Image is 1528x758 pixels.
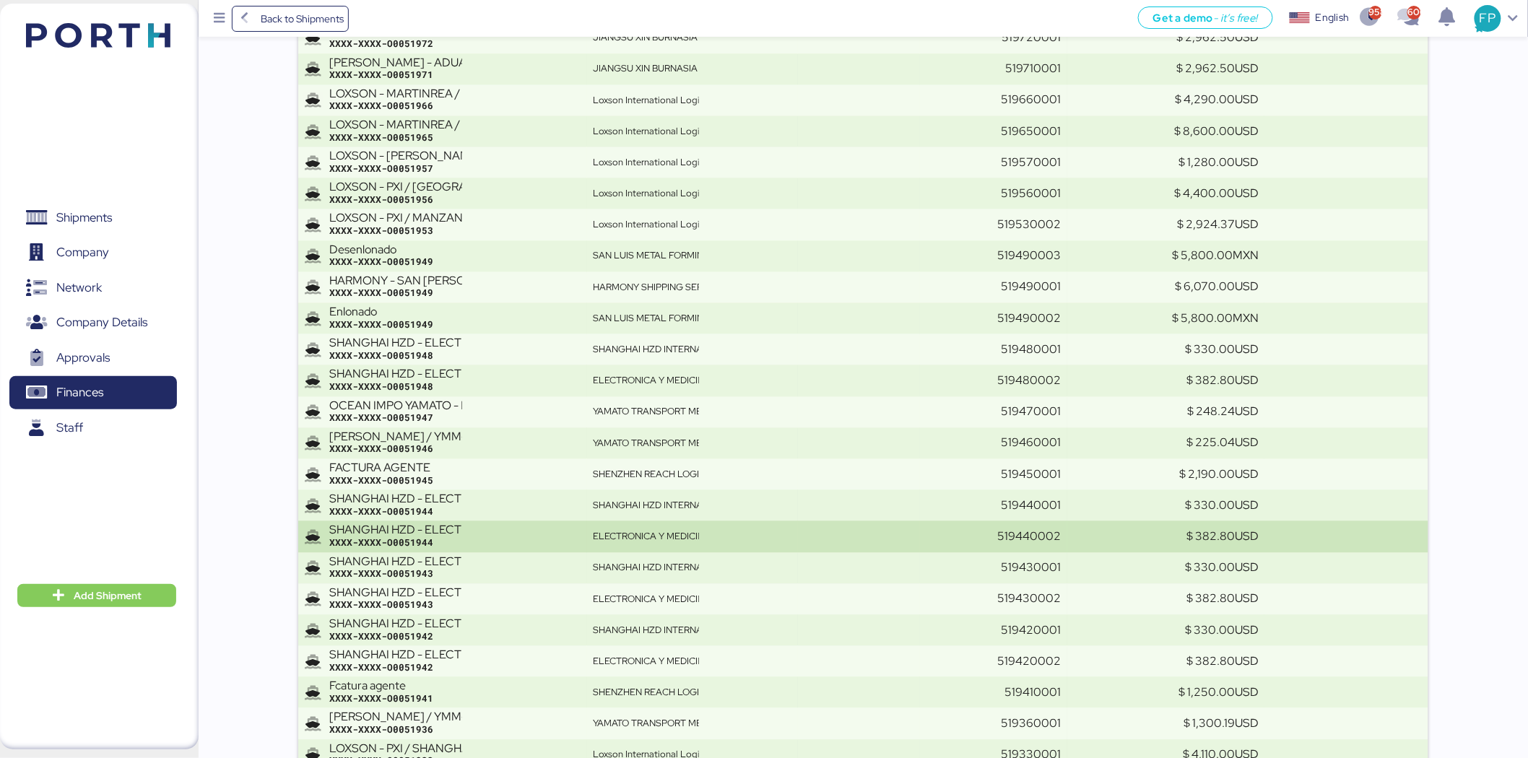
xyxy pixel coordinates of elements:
div: XXXX-XXXX-O0051942 [329,630,581,643]
div: JIANGSU XIN BURNASIA INTERNATIONAL LOGISTICS CO.,LTD [593,62,699,75]
div: SHANGHAI HZD INTERNATIONAL LOGISTICS CO.,LTD. [593,624,699,637]
div: XXXX-XXXX-O0051948 [329,380,581,393]
td: $ 8,600.00 [1067,116,1264,147]
td: 519480002 [920,365,1067,396]
button: Menu [207,6,232,31]
div: XXXX-XXXX-O0051942 [329,661,581,674]
td: 519430001 [920,552,1067,583]
button: Add Shipment [17,584,176,607]
td: $ 1,280.00 [1067,147,1264,178]
td: 519480001 [920,334,1067,365]
div: XXXX-XXXX-O0051949 [329,318,581,331]
div: Loxson International Logistics [593,94,699,107]
td: 519460001 [920,427,1067,458]
span: MXN [1233,310,1259,326]
div: Enlonado [329,305,462,318]
div: JIANGSU XIN BURNASIA INTERNATIONAL LOGISTICS CO.,LTD [593,31,699,44]
div: XXXX-XXXX-O0051948 [329,349,581,362]
td: $ 330.00 [1067,489,1264,520]
div: SHANGHAI HZD - ELECTRONICA Y MEDICINA // 1 x 40HC // [GEOGRAPHIC_DATA] - Manzanillo // HBL: SHCS5... [329,648,462,661]
div: LOXSON - MARTINREA / [GEOGRAPHIC_DATA] - MANZANILLO / MBL: COSU6423724460 - HBL: KSSE250617781 / ... [329,87,462,100]
div: XXXX-XXXX-O0051972 [329,38,581,51]
div: XXXX-XXXX-O0051943 [329,567,581,580]
span: USD [1235,715,1259,731]
div: LOXSON - MARTINREA / [GEOGRAPHIC_DATA] - MANZANILLO / MBL: COSU6423723020 - HBL: KSSE250703322 / ... [329,118,462,131]
span: USD [1235,466,1259,482]
a: Staff [9,411,177,444]
td: 519710001 [920,53,1067,84]
div: SHANGHAI HZD INTERNATIONAL LOGISTICS CO.,LTD. [593,499,699,512]
div: SHANGHAI HZD - ELECTRONICA Y MEDICINA // 1 x 40HC // [GEOGRAPHIC_DATA] - Manzanillo // HBL: SHCS5... [329,555,462,568]
span: Back to Shipments [261,10,344,27]
div: SHANGHAI HZD INTERNATIONAL LOGISTICS CO.,LTD. [593,343,699,356]
a: Company Details [9,306,177,339]
td: $ 225.04 [1067,427,1264,458]
td: $ 330.00 [1067,552,1264,583]
div: Desenlonado [329,243,462,256]
td: 519490002 [920,302,1067,334]
span: USD [1235,279,1259,294]
div: ELECTRONICA Y MEDICINA [593,374,699,387]
span: Approvals [56,347,110,368]
span: USD [1235,186,1259,201]
span: Company Details [56,312,147,333]
div: Loxson International Logistics [593,125,699,138]
div: SHENZHEN REACH LOGISTICS COMPANY LIMITED [593,686,699,699]
div: XXXX-XXXX-O0051957 [329,162,581,175]
div: LOXSON - PXI / MANZANILLO - [GEOGRAPHIC_DATA] / MBL: ZLO/SHA/16387 / LCL [329,212,462,225]
span: USD [1235,591,1259,606]
span: USD [1235,622,1259,637]
div: SAN LUIS METAL FORMING [593,249,699,262]
div: XXXX-XXXX-O0051949 [329,287,581,300]
div: Loxson International Logistics [593,218,699,231]
span: USD [1235,154,1259,170]
td: 519420002 [920,645,1067,676]
div: Loxson International Logistics [593,156,699,169]
div: LOXSON - PXI / [GEOGRAPHIC_DATA] - MANZANILLO / MBL: ZIMUSNH21166286 - HBL: CSSE250617134 / 2X40HQ [329,180,462,193]
div: English [1316,10,1349,25]
span: USD [1235,92,1259,107]
span: USD [1235,653,1259,668]
span: USD [1235,404,1259,419]
div: SHANGHAI HZD - ELECTRONICA Y MEDICINA // 1 x 40HC // [GEOGRAPHIC_DATA] - Manzanillo // HBL: SHCS5... [329,586,462,599]
td: $ 382.80 [1067,365,1264,396]
td: 519720001 [920,22,1067,53]
span: MXN [1233,248,1259,263]
td: 519530002 [920,209,1067,240]
span: USD [1235,559,1259,575]
td: $ 1,300.19 [1067,707,1264,739]
div: XXXX-XXXX-O0051941 [329,692,581,705]
div: XXXX-XXXX-O0051953 [329,225,581,238]
td: 519440002 [920,520,1067,552]
span: USD [1235,341,1259,357]
div: XXXX-XXXX-O0051966 [329,100,581,113]
div: XXXX-XXXX-O0051947 [329,411,581,424]
td: 519560001 [920,178,1067,209]
div: SHANGHAI HZD - ELECTRONICA Y MEDICINA // 1 x 40HC // [GEOGRAPHIC_DATA] - Manzanillo // HBL: SHCS5... [329,617,462,630]
a: Shipments [9,201,177,235]
span: Add Shipment [74,587,142,604]
div: ELECTRONICA Y MEDICINA [593,655,699,668]
td: 519570001 [920,147,1067,178]
td: 519490001 [920,271,1067,302]
div: [PERSON_NAME] / YMM-OI-206 / MBL: NGTL7461798 / HBL: YTJTG1100009 / FCL [329,710,462,723]
div: XXXX-XXXX-O0051944 [329,536,581,549]
td: $ 2,962.50 [1067,22,1264,53]
td: $ 5,800.00 [1067,302,1264,334]
span: FP [1480,9,1496,27]
div: YAMATO TRANSPORT MEXICO [593,437,699,450]
td: $ 330.00 [1067,334,1264,365]
div: SAN LUIS METAL FORMING [593,312,699,325]
div: ELECTRONICA Y MEDICINA [593,530,699,543]
span: USD [1235,373,1259,388]
td: $ 382.80 [1067,645,1264,676]
span: Finances [56,382,103,403]
div: FACTURA AGENTE [329,461,462,474]
div: XXXX-XXXX-O0051943 [329,598,581,611]
a: Back to Shipments [232,6,350,32]
td: 519490003 [920,240,1067,271]
div: LOXSON - PXI / SHANGHAI - MANZANILLO / MBL: ZIMUSNH21165956 - HBL: CSSE250612189 / 1X40HQ & 1X20GP [329,742,462,755]
td: $ 382.80 [1067,583,1264,614]
div: SHANGHAI HZD - ELECTRONICA Y MEDICINA // 1 x 40HC // [GEOGRAPHIC_DATA] - Manzanillo // HBL: HZDSE... [329,523,462,536]
td: $ 5,800.00 [1067,240,1264,271]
